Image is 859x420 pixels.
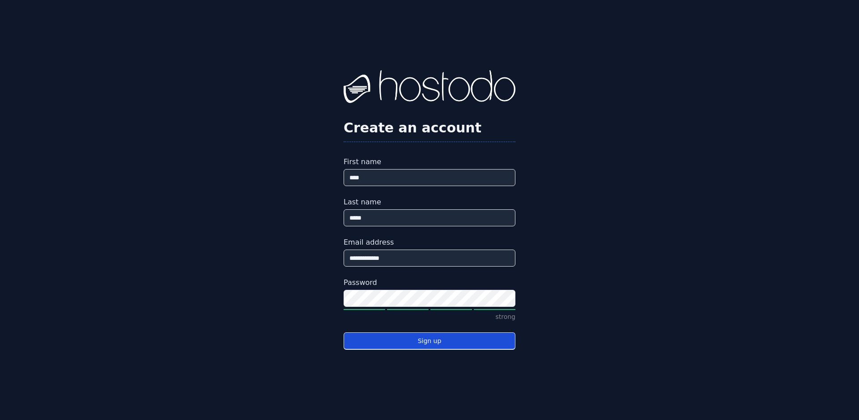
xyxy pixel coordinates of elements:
img: Hostodo [344,70,515,106]
label: Password [344,277,515,288]
h2: Create an account [344,120,515,136]
label: Email address [344,237,515,248]
label: First name [344,157,515,167]
label: Last name [344,197,515,208]
p: strong [344,312,515,322]
button: Sign up [344,332,515,350]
